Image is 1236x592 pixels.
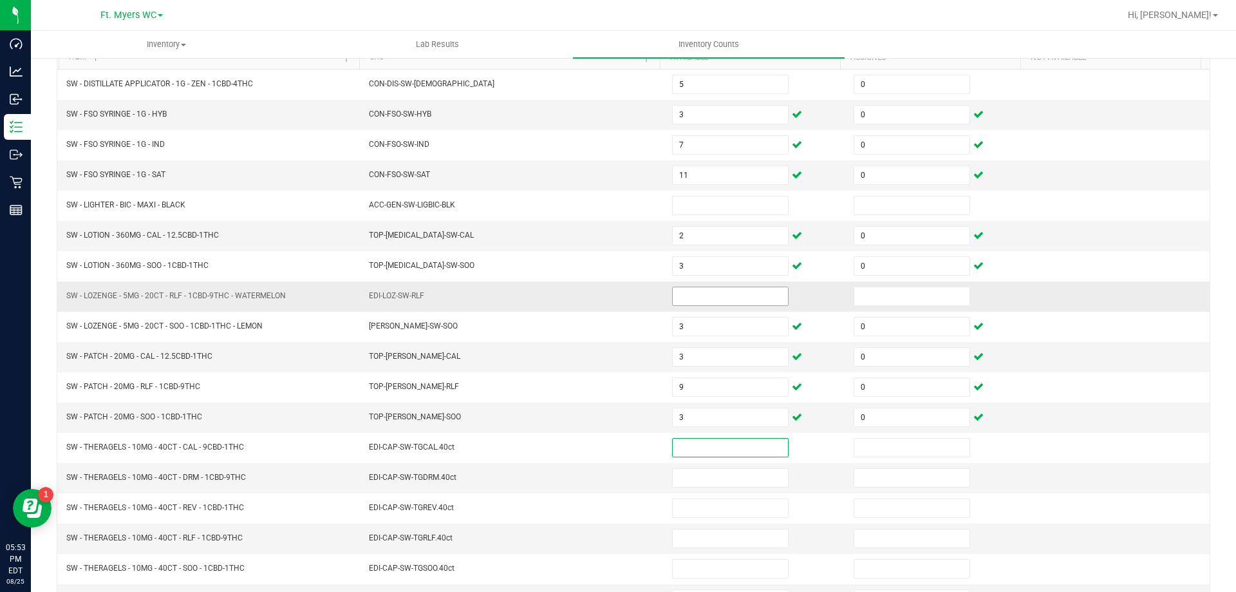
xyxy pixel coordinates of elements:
[66,200,185,209] span: SW - LIGHTER - BIC - MAXI - BLACK
[573,31,844,58] a: Inventory Counts
[66,261,209,270] span: SW - LOTION - 360MG - SOO - 1CBD-1THC
[369,79,494,88] span: CON-DIS-SW-[DEMOGRAPHIC_DATA]
[66,412,202,421] span: SW - PATCH - 20MG - SOO - 1CBD-1THC
[38,487,53,502] iframe: Resource center unread badge
[369,473,456,482] span: EDI-CAP-SW-TGDRM.40ct
[10,65,23,78] inline-svg: Analytics
[66,382,200,391] span: SW - PATCH - 20MG - RLF - 1CBD-9THC
[369,231,474,240] span: TOP-[MEDICAL_DATA]-SW-CAL
[369,564,454,573] span: EDI-CAP-SW-TGSOO.40ct
[66,321,263,330] span: SW - LOZENGE - 5MG - 20CT - SOO - 1CBD-1THC - LEMON
[302,31,573,58] a: Lab Results
[66,564,245,573] span: SW - THERAGELS - 10MG - 40CT - SOO - 1CBD-1THC
[66,352,212,361] span: SW - PATCH - 20MG - CAL - 12.5CBD-1THC
[100,10,156,21] span: Ft. Myers WC
[66,231,219,240] span: SW - LOTION - 360MG - CAL - 12.5CBD-1THC
[66,291,286,300] span: SW - LOZENGE - 5MG - 20CT - RLF - 1CBD-9THC - WATERMELON
[66,79,253,88] span: SW - DISTILLATE APPLICATOR - 1G - ZEN - 1CBD-4THC
[661,39,756,50] span: Inventory Counts
[1128,10,1212,20] span: Hi, [PERSON_NAME]!
[369,412,461,421] span: TOP-[PERSON_NAME]-SOO
[66,443,244,452] span: SW - THERAGELS - 10MG - 40CT - CAL - 9CBD-1THC
[66,533,243,542] span: SW - THERAGELS - 10MG - 40CT - RLF - 1CBD-9THC
[369,533,453,542] span: EDI-CAP-SW-TGRLF.40ct
[6,577,25,586] p: 08/25
[369,382,459,391] span: TOP-[PERSON_NAME]-RLF
[10,93,23,106] inline-svg: Inbound
[10,204,23,216] inline-svg: Reports
[10,148,23,161] inline-svg: Outbound
[10,37,23,50] inline-svg: Dashboard
[398,39,476,50] span: Lab Results
[66,140,165,149] span: SW - FSO SYRINGE - 1G - IND
[66,473,246,482] span: SW - THERAGELS - 10MG - 40CT - DRM - 1CBD-9THC
[369,110,431,119] span: CON-FSO-SW-HYB
[369,140,429,149] span: CON-FSO-SW-IND
[10,120,23,133] inline-svg: Inventory
[369,443,454,452] span: EDI-CAP-SW-TGCAL.40ct
[6,542,25,577] p: 05:53 PM EDT
[32,39,301,50] span: Inventory
[66,503,244,512] span: SW - THERAGELS - 10MG - 40CT - REV - 1CBD-1THC
[369,291,424,300] span: EDI-LOZ-SW-RLF
[369,321,458,330] span: [PERSON_NAME]-SW-SOO
[10,176,23,189] inline-svg: Retail
[369,503,454,512] span: EDI-CAP-SW-TGREV.40ct
[369,352,460,361] span: TOP-[PERSON_NAME]-CAL
[13,489,51,528] iframe: Resource center
[369,261,474,270] span: TOP-[MEDICAL_DATA]-SW-SOO
[66,110,167,119] span: SW - FSO SYRINGE - 1G - HYB
[66,170,165,179] span: SW - FSO SYRINGE - 1G - SAT
[369,200,455,209] span: ACC-GEN-SW-LIGBIC-BLK
[31,31,302,58] a: Inventory
[369,170,430,179] span: CON-FSO-SW-SAT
